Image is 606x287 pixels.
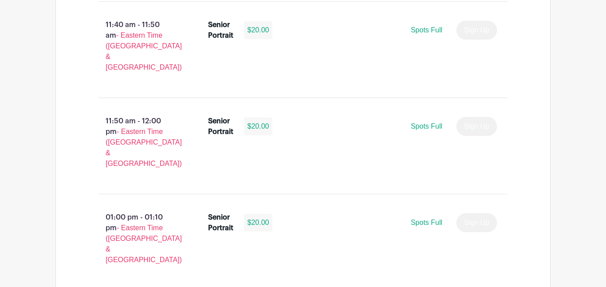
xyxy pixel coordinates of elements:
p: 11:50 am - 12:00 pm [84,112,194,173]
span: - Eastern Time ([GEOGRAPHIC_DATA] & [GEOGRAPHIC_DATA]) [106,224,182,263]
div: Senior Portrait [208,116,233,137]
p: 11:40 am - 11:50 am [84,16,194,76]
span: - Eastern Time ([GEOGRAPHIC_DATA] & [GEOGRAPHIC_DATA]) [106,31,182,71]
span: Spots Full [411,26,442,34]
p: 01:00 pm - 01:10 pm [84,208,194,269]
div: Senior Portrait [208,20,233,41]
div: $20.00 [244,118,273,135]
div: Senior Portrait [208,212,233,233]
div: $20.00 [244,21,273,39]
div: $20.00 [244,214,273,232]
span: Spots Full [411,122,442,130]
span: Spots Full [411,219,442,226]
span: - Eastern Time ([GEOGRAPHIC_DATA] & [GEOGRAPHIC_DATA]) [106,128,182,167]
